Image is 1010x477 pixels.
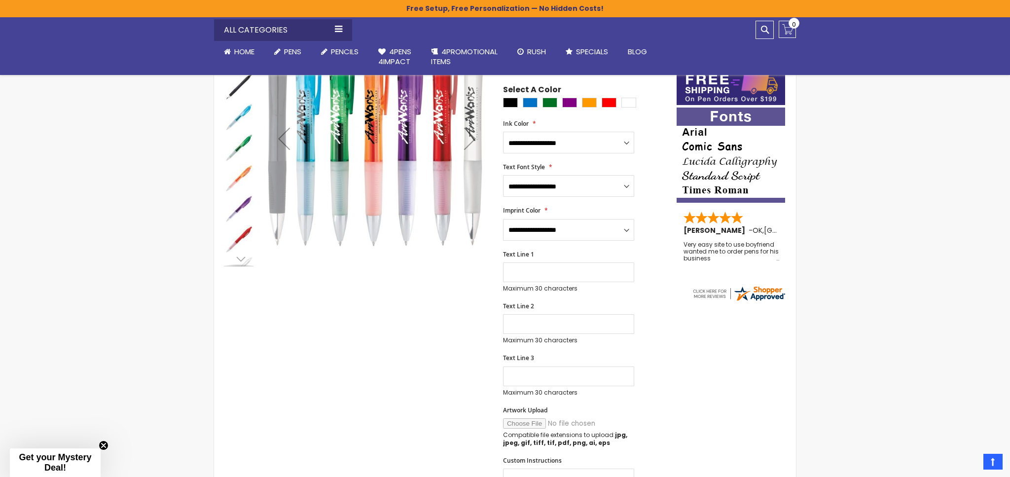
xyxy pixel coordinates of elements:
div: BIC® Intensity Clic Gel Pen [224,224,254,255]
span: Pencils [331,46,359,57]
div: Very easy site to use boyfriend wanted me to order pens for his business [684,241,779,262]
div: Black [503,98,518,108]
span: Get your Mystery Deal! [19,452,91,473]
span: Custom Instructions [503,456,562,465]
span: Select A Color [503,84,561,98]
div: Orange [582,98,597,108]
span: Rush [527,46,546,57]
span: 4PROMOTIONAL ITEMS [431,46,498,67]
a: Blog [618,41,657,63]
span: Artwork Upload [503,406,547,414]
img: BIC® Intensity Clic Gel Pen [224,225,253,255]
div: BIC® Intensity Clic Gel Pen [224,163,254,194]
span: 0 [792,20,796,29]
a: 0 [779,21,796,38]
a: Specials [556,41,618,63]
div: Get your Mystery Deal!Close teaser [10,448,101,477]
div: Red [602,98,616,108]
span: Text Line 3 [503,354,534,362]
div: BIC® Intensity Clic Gel Pen [224,194,254,224]
span: Text Line 2 [503,302,534,310]
span: Text Line 1 [503,250,534,258]
div: Next [224,252,253,266]
div: White [621,98,636,108]
p: Maximum 30 characters [503,285,634,293]
span: [PERSON_NAME] [684,225,749,235]
div: BIC® Intensity Clic Gel Pen [224,72,254,102]
span: Ink Color [503,119,529,128]
a: 4pens.com certificate URL [691,296,786,304]
button: Close teaser [99,440,108,450]
span: Home [234,46,254,57]
span: Blog [628,46,647,57]
a: Pens [264,41,311,63]
img: BIC® Intensity Clic Gel Pen [224,195,253,224]
div: Blue Light [523,98,538,108]
p: Maximum 30 characters [503,336,634,344]
span: - , [749,225,836,235]
img: BIC® Intensity Clic Gel Pen [224,134,253,163]
img: 4pens.com widget logo [691,285,786,302]
a: Home [214,41,264,63]
div: BIC® Intensity Clic Gel Pen [224,133,254,163]
span: Specials [576,46,608,57]
p: Compatible file extensions to upload: [503,431,634,447]
div: Previous [264,10,304,266]
strong: jpg, jpeg, gif, tiff, tif, pdf, png, ai, eps [503,431,627,447]
span: Imprint Color [503,206,541,215]
div: All Categories [214,19,352,41]
span: Text Font Style [503,163,545,171]
div: Green [542,98,557,108]
div: Purple [562,98,577,108]
span: 4Pens 4impact [378,46,411,67]
span: Pens [284,46,301,57]
img: Free shipping on orders over $199 [677,70,785,105]
a: 4Pens4impact [368,41,421,73]
a: 4PROMOTIONALITEMS [421,41,507,73]
img: BIC® Intensity Clic Gel Pen [224,103,253,133]
div: BIC® Intensity Clic Gel Pen [224,102,254,133]
img: BIC® Intensity Clic Gel Pen [224,73,253,102]
img: BIC® Intensity Clic Gel Pen [224,164,253,194]
img: font-personalization-examples [677,108,785,203]
div: Next [450,10,490,266]
span: [GEOGRAPHIC_DATA] [764,225,836,235]
a: Rush [507,41,556,63]
span: OK [753,225,762,235]
p: Maximum 30 characters [503,389,634,397]
img: BIC® Intensity Clic Gel Pen [264,25,490,250]
a: Top [983,454,1003,470]
a: Pencils [311,41,368,63]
